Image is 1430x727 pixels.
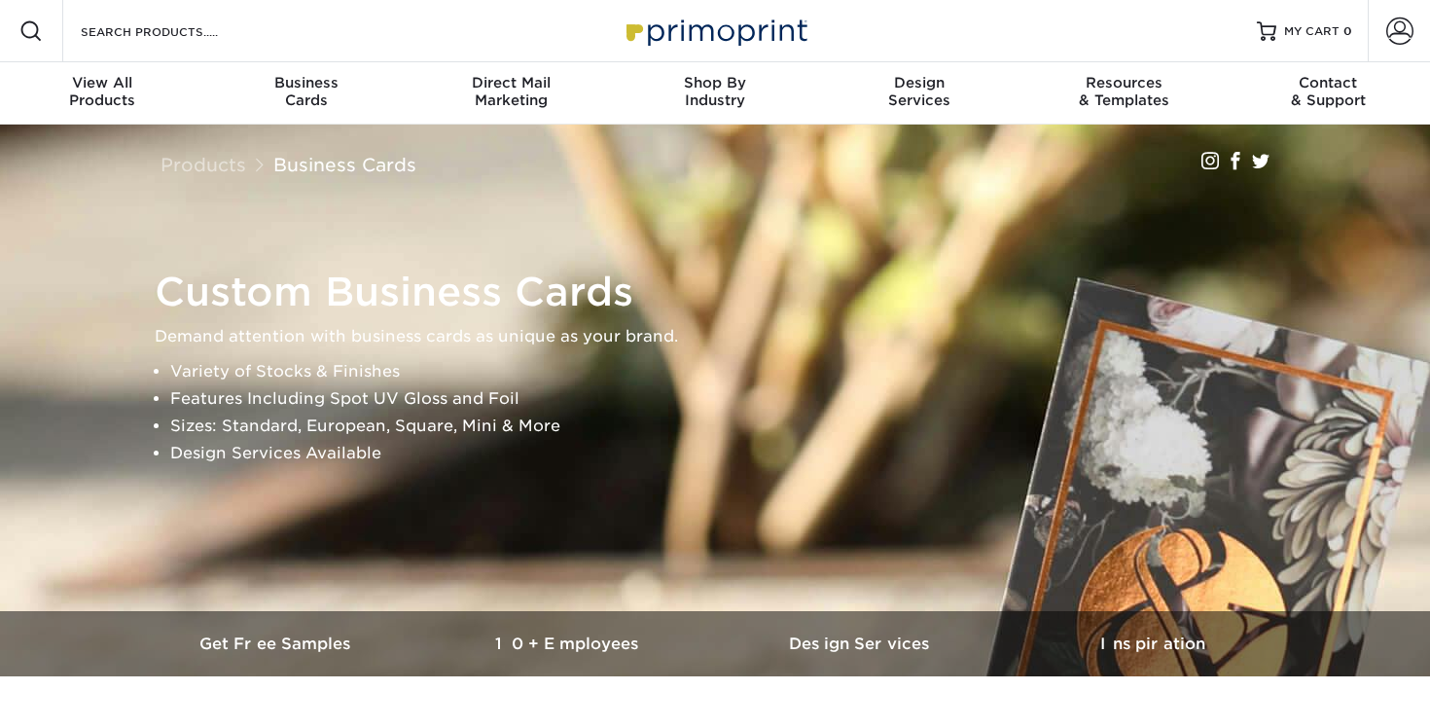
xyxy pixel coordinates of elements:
[1284,23,1340,40] span: MY CART
[423,611,715,676] a: 10+ Employees
[204,74,409,109] div: Cards
[1226,62,1430,125] a: Contact& Support
[423,635,715,653] h3: 10+ Employees
[817,74,1021,91] span: Design
[409,62,613,125] a: Direct MailMarketing
[1021,74,1226,109] div: & Templates
[204,74,409,91] span: Business
[613,74,817,91] span: Shop By
[618,10,812,52] img: Primoprint
[131,611,423,676] a: Get Free Samples
[273,154,416,175] a: Business Cards
[613,74,817,109] div: Industry
[161,154,246,175] a: Products
[1343,24,1352,38] span: 0
[1007,635,1299,653] h3: Inspiration
[170,358,1293,385] li: Variety of Stocks & Finishes
[715,611,1007,676] a: Design Services
[1021,62,1226,125] a: Resources& Templates
[131,635,423,653] h3: Get Free Samples
[155,323,1293,350] p: Demand attention with business cards as unique as your brand.
[1226,74,1430,109] div: & Support
[715,635,1007,653] h3: Design Services
[817,74,1021,109] div: Services
[409,74,613,91] span: Direct Mail
[170,413,1293,440] li: Sizes: Standard, European, Square, Mini & More
[613,62,817,125] a: Shop ByIndustry
[170,385,1293,413] li: Features Including Spot UV Gloss and Foil
[1007,611,1299,676] a: Inspiration
[1226,74,1430,91] span: Contact
[409,74,613,109] div: Marketing
[204,62,409,125] a: BusinessCards
[1021,74,1226,91] span: Resources
[817,62,1021,125] a: DesignServices
[155,269,1293,315] h1: Custom Business Cards
[170,440,1293,467] li: Design Services Available
[79,19,268,43] input: SEARCH PRODUCTS.....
